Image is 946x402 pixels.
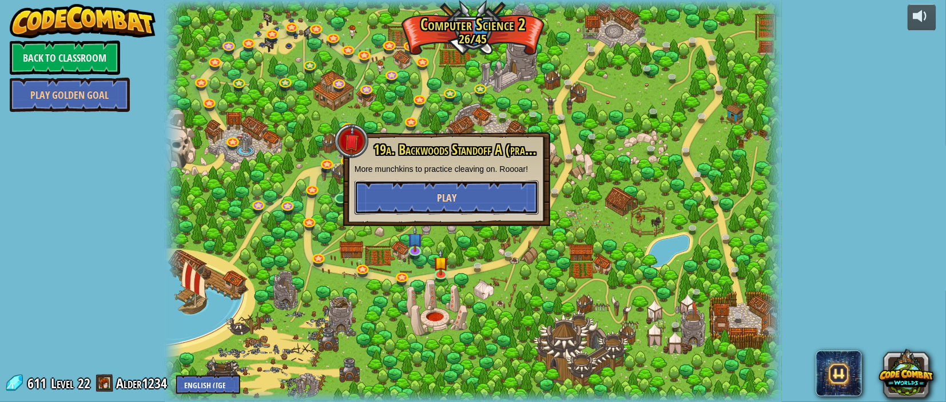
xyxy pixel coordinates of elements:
[434,249,448,275] img: level-banner-started.png
[373,140,550,159] span: 19a. Backwoods Standoff A (practice)
[10,78,130,112] a: Play Golden Goal
[78,374,90,392] span: 22
[908,4,936,31] button: Adjust volume
[116,374,170,392] a: Alder1234
[437,191,456,205] span: Play
[10,41,120,75] a: Back to Classroom
[355,180,539,215] button: Play
[27,374,50,392] span: 611
[408,226,423,252] img: level-banner-unstarted-subscriber.png
[51,374,74,393] span: Level
[355,163,539,175] p: More munchkins to practice cleaving on. Roooar!
[10,4,156,38] img: CodeCombat - Learn how to code by playing a game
